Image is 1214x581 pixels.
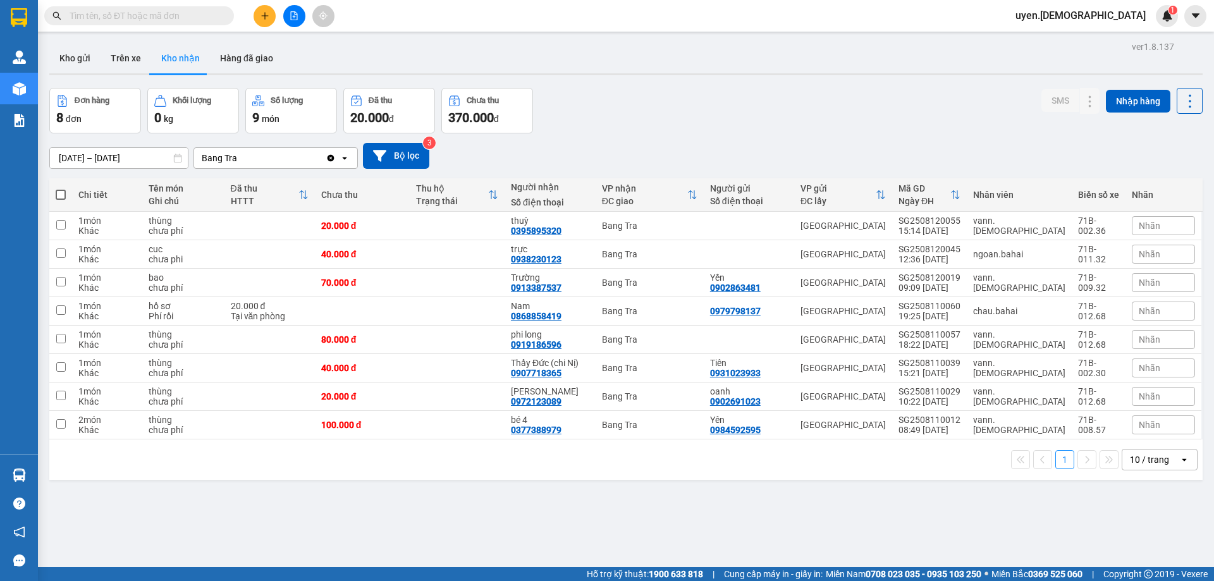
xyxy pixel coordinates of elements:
[898,283,960,293] div: 09:09 [DATE]
[973,190,1065,200] div: Nhân viên
[1055,450,1074,469] button: 1
[164,114,173,124] span: kg
[1041,89,1079,112] button: SMS
[441,88,533,133] button: Chưa thu370.000đ
[866,569,981,579] strong: 0708 023 035 - 0935 103 250
[1139,306,1160,316] span: Nhãn
[231,196,298,206] div: HTTT
[1078,244,1119,264] div: 71B-011.32
[800,278,886,288] div: [GEOGRAPHIC_DATA]
[231,311,309,321] div: Tại văn phòng
[49,88,141,133] button: Đơn hàng8đơn
[78,425,136,435] div: Khác
[1139,363,1160,373] span: Nhãn
[898,358,960,368] div: SG2508110039
[511,415,589,425] div: bé 4
[1139,278,1160,288] span: Nhãn
[1184,5,1206,27] button: caret-down
[416,183,488,193] div: Thu hộ
[149,216,218,226] div: thùng
[70,9,219,23] input: Tìm tên, số ĐT hoặc mã đơn
[511,301,589,311] div: Nam
[78,254,136,264] div: Khác
[369,96,392,105] div: Đã thu
[898,368,960,378] div: 15:21 [DATE]
[898,339,960,350] div: 18:22 [DATE]
[1078,301,1119,321] div: 71B-012.68
[1005,8,1156,23] span: uyen.[DEMOGRAPHIC_DATA]
[149,301,218,311] div: hồ sơ
[800,221,886,231] div: [GEOGRAPHIC_DATA]
[1144,570,1153,578] span: copyright
[78,301,136,311] div: 1 món
[1139,221,1160,231] span: Nhãn
[1106,90,1170,113] button: Nhập hàng
[66,114,82,124] span: đơn
[340,153,350,163] svg: open
[231,183,298,193] div: Đã thu
[596,178,704,212] th: Toggle SortBy
[898,425,960,435] div: 08:49 [DATE]
[710,386,788,396] div: oanh
[321,334,403,345] div: 80.000 đ
[511,226,561,236] div: 0395895320
[78,339,136,350] div: Khác
[973,329,1065,350] div: vann.bahai
[713,567,714,581] span: |
[1190,10,1201,21] span: caret-down
[826,567,981,581] span: Miền Nam
[973,249,1065,259] div: ngoan.bahai
[898,196,950,206] div: Ngày ĐH
[149,386,218,396] div: thùng
[13,51,26,64] img: warehouse-icon
[78,415,136,425] div: 2 món
[973,306,1065,316] div: chau.bahai
[973,216,1065,236] div: vann.bahai
[11,26,112,41] div: Thảo
[149,283,218,293] div: chưa phí
[13,526,25,538] span: notification
[78,283,136,293] div: Khác
[11,11,112,26] div: Bang Tra
[1092,567,1094,581] span: |
[56,110,63,125] span: 8
[238,152,240,164] input: Selected Bang Tra.
[1078,386,1119,407] div: 71B-012.68
[710,396,761,407] div: 0902691023
[898,254,960,264] div: 12:36 [DATE]
[210,43,283,73] button: Hàng đã giao
[898,329,960,339] div: SG2508110057
[75,96,109,105] div: Đơn hàng
[121,66,139,79] span: DĐ:
[602,221,697,231] div: Bang Tra
[710,306,761,316] div: 0979798137
[326,153,336,163] svg: Clear value
[973,358,1065,378] div: vann.bahai
[13,554,25,566] span: message
[149,254,218,264] div: chưa phi
[991,567,1082,581] span: Miền Bắc
[410,178,505,212] th: Toggle SortBy
[1078,415,1119,435] div: 71B-008.57
[11,8,27,27] img: logo-vxr
[78,190,136,200] div: Chi tiết
[898,415,960,425] div: SG2508110012
[511,311,561,321] div: 0868858419
[319,11,328,20] span: aim
[149,272,218,283] div: bao
[149,415,218,425] div: thùng
[1078,190,1119,200] div: Biển số xe
[149,368,218,378] div: chưa phí
[898,272,960,283] div: SG2508120019
[151,43,210,73] button: Kho nhận
[800,420,886,430] div: [GEOGRAPHIC_DATA]
[1132,190,1195,200] div: Nhãn
[898,386,960,396] div: SG2508110029
[283,5,305,27] button: file-add
[154,110,161,125] span: 0
[710,415,788,425] div: Yên
[800,334,886,345] div: [GEOGRAPHIC_DATA]
[78,216,136,226] div: 1 món
[78,226,136,236] div: Khác
[794,178,892,212] th: Toggle SortBy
